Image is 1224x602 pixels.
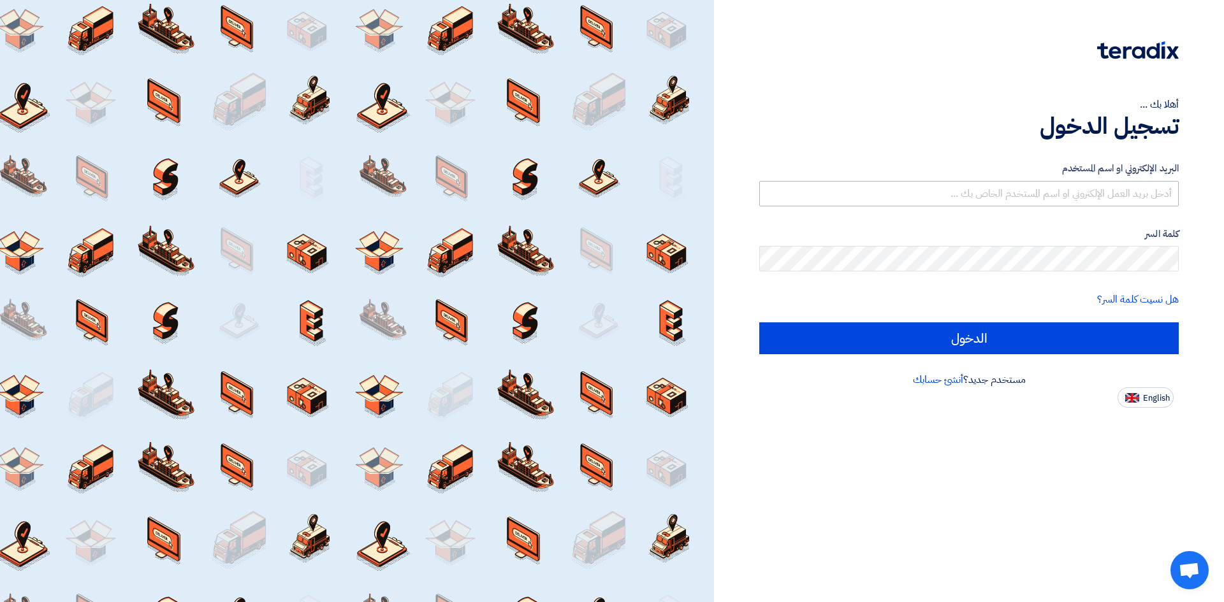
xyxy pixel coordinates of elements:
img: en-US.png [1125,393,1139,403]
a: هل نسيت كلمة السر؟ [1097,292,1179,307]
img: Teradix logo [1097,41,1179,59]
a: Open chat [1170,551,1209,589]
label: كلمة السر [759,227,1179,241]
div: مستخدم جديد؟ [759,372,1179,387]
button: English [1118,387,1174,408]
h1: تسجيل الدخول [759,112,1179,140]
span: English [1143,394,1170,403]
div: أهلا بك ... [759,97,1179,112]
input: الدخول [759,322,1179,354]
a: أنشئ حسابك [913,372,963,387]
label: البريد الإلكتروني او اسم المستخدم [759,161,1179,176]
input: أدخل بريد العمل الإلكتروني او اسم المستخدم الخاص بك ... [759,181,1179,206]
